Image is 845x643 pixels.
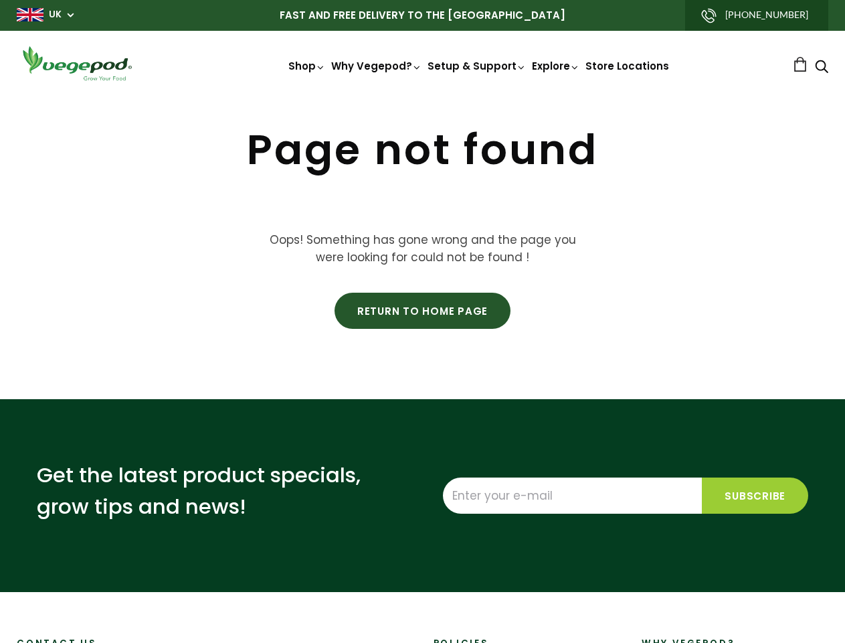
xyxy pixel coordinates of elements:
[17,8,43,21] img: gb_large.png
[288,59,326,73] a: Shop
[702,478,808,514] input: Subscribe
[443,478,702,514] input: Enter your e-mail
[815,61,828,75] a: Search
[17,129,828,171] h1: Page not found
[17,44,137,82] img: Vegepod
[585,59,669,73] a: Store Locations
[331,59,422,73] a: Why Vegepod?
[215,198,630,366] div: Oops! Something has gone wrong and the page you were looking for could not be found !
[335,293,510,329] a: Return to home page
[532,59,580,73] a: Explore
[49,8,62,21] a: UK
[37,459,371,522] p: Get the latest product specials, grow tips and news!
[428,59,527,73] a: Setup & Support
